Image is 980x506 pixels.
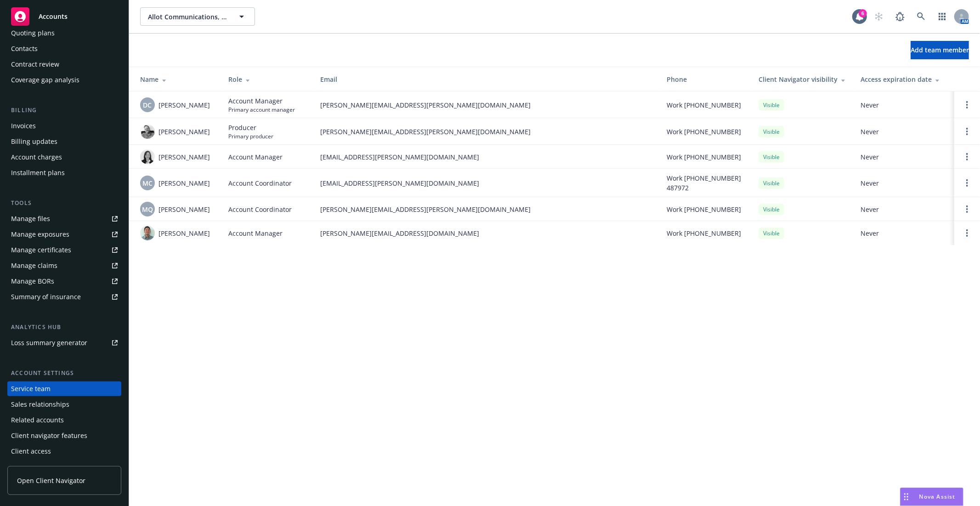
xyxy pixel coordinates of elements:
[7,274,121,289] a: Manage BORs
[962,227,973,239] a: Open options
[11,150,62,165] div: Account charges
[7,134,121,149] a: Billing updates
[140,124,155,139] img: photo
[667,228,741,238] span: Work [PHONE_NUMBER]
[11,290,81,304] div: Summary of insurance
[759,204,784,215] div: Visible
[667,152,741,162] span: Work [PHONE_NUMBER]
[933,7,952,26] a: Switch app
[7,211,121,226] a: Manage files
[667,100,741,110] span: Work [PHONE_NUMBER]
[320,74,652,84] div: Email
[7,381,121,396] a: Service team
[11,335,87,350] div: Loss summary generator
[667,205,741,214] span: Work [PHONE_NUMBER]
[962,126,973,137] a: Open options
[7,258,121,273] a: Manage claims
[861,178,947,188] span: Never
[11,119,36,133] div: Invoices
[320,205,652,214] span: [PERSON_NAME][EMAIL_ADDRESS][PERSON_NAME][DOMAIN_NAME]
[11,274,54,289] div: Manage BORs
[228,74,306,84] div: Role
[140,226,155,240] img: photo
[7,290,121,304] a: Summary of insurance
[11,165,65,180] div: Installment plans
[320,152,652,162] span: [EMAIL_ADDRESS][PERSON_NAME][DOMAIN_NAME]
[11,211,50,226] div: Manage files
[228,106,295,114] span: Primary account manager
[759,99,784,111] div: Visible
[140,7,255,26] button: Allot Communications, Inc.
[11,26,55,40] div: Quoting plans
[7,199,121,208] div: Tools
[228,123,273,132] span: Producer
[228,152,283,162] span: Account Manager
[159,152,210,162] span: [PERSON_NAME]
[39,13,68,20] span: Accounts
[912,7,930,26] a: Search
[11,413,64,427] div: Related accounts
[11,381,51,396] div: Service team
[11,397,69,412] div: Sales relationships
[859,9,867,17] div: 6
[228,228,283,238] span: Account Manager
[962,204,973,215] a: Open options
[11,57,59,72] div: Contract review
[7,227,121,242] a: Manage exposures
[159,100,210,110] span: [PERSON_NAME]
[7,243,121,257] a: Manage certificates
[159,178,210,188] span: [PERSON_NAME]
[919,493,956,500] span: Nova Assist
[7,26,121,40] a: Quoting plans
[667,74,744,84] div: Phone
[7,335,121,350] a: Loss summary generator
[320,100,652,110] span: [PERSON_NAME][EMAIL_ADDRESS][PERSON_NAME][DOMAIN_NAME]
[667,173,744,193] span: Work [PHONE_NUMBER] 487972
[861,74,947,84] div: Access expiration date
[159,205,210,214] span: [PERSON_NAME]
[11,227,69,242] div: Manage exposures
[667,127,741,136] span: Work [PHONE_NUMBER]
[962,99,973,110] a: Open options
[870,7,888,26] a: Start snowing
[7,73,121,87] a: Coverage gap analysis
[7,428,121,443] a: Client navigator features
[7,106,121,115] div: Billing
[759,74,846,84] div: Client Navigator visibility
[900,488,963,506] button: Nova Assist
[7,150,121,165] a: Account charges
[140,74,214,84] div: Name
[759,177,784,189] div: Visible
[142,205,153,214] span: MQ
[7,4,121,29] a: Accounts
[148,12,227,22] span: Allot Communications, Inc.
[11,73,79,87] div: Coverage gap analysis
[7,369,121,378] div: Account settings
[7,323,121,332] div: Analytics hub
[7,444,121,459] a: Client access
[759,227,784,239] div: Visible
[320,228,652,238] span: [PERSON_NAME][EMAIL_ADDRESS][DOMAIN_NAME]
[861,228,947,238] span: Never
[11,243,71,257] div: Manage certificates
[911,41,969,59] button: Add team member
[11,444,51,459] div: Client access
[861,205,947,214] span: Never
[7,397,121,412] a: Sales relationships
[159,127,210,136] span: [PERSON_NAME]
[901,488,912,506] div: Drag to move
[891,7,909,26] a: Report a Bug
[11,41,38,56] div: Contacts
[320,178,652,188] span: [EMAIL_ADDRESS][PERSON_NAME][DOMAIN_NAME]
[143,100,152,110] span: DC
[7,57,121,72] a: Contract review
[228,178,292,188] span: Account Coordinator
[320,127,652,136] span: [PERSON_NAME][EMAIL_ADDRESS][PERSON_NAME][DOMAIN_NAME]
[759,151,784,163] div: Visible
[142,178,153,188] span: MC
[11,258,57,273] div: Manage claims
[962,177,973,188] a: Open options
[759,126,784,137] div: Visible
[159,228,210,238] span: [PERSON_NAME]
